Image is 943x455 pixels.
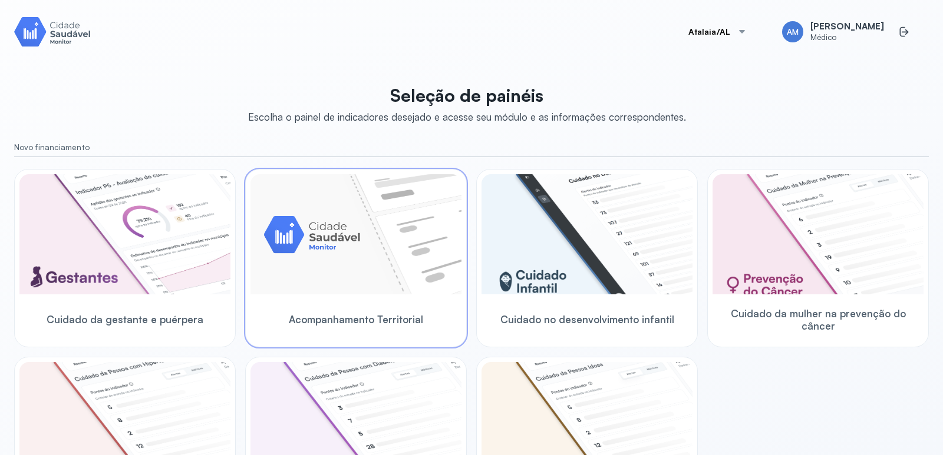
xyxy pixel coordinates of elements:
[787,27,799,37] span: AM
[14,15,91,48] img: Logotipo do produto Monitor
[713,307,924,333] span: Cuidado da mulher na prevenção do câncer
[810,21,884,32] span: [PERSON_NAME]
[810,32,884,42] span: Médico
[248,111,686,123] div: Escolha o painel de indicadores desejado e acesse seu módulo e as informações correspondentes.
[250,174,461,294] img: placeholder-module-ilustration.png
[482,174,693,294] img: child-development.png
[47,313,203,326] span: Cuidado da gestante e puérpera
[14,142,929,152] small: Novo financiamento
[500,313,674,326] span: Cuidado no desenvolvimento infantil
[248,85,686,106] p: Seleção de painéis
[674,20,761,44] button: Atalaia/AL
[19,174,230,294] img: pregnants.png
[289,313,423,326] span: Acompanhamento Territorial
[713,174,924,294] img: woman-cancer-prevention-care.png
